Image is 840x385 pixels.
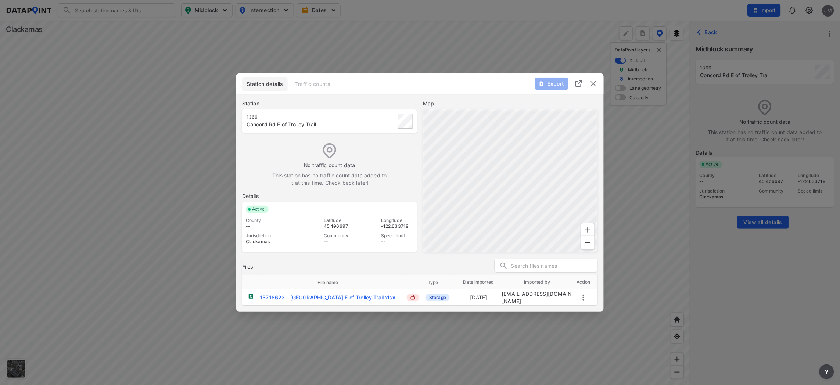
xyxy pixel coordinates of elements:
div: 1366 [247,114,359,120]
img: xlsx.b1bb01d6.svg [248,294,254,299]
div: -- [324,239,356,245]
label: Details [242,192,417,200]
div: Clackamas [246,239,299,245]
img: empty_data_icon.ba3c769f.svg [323,143,336,158]
div: Latitude [324,217,356,223]
span: Active [249,206,269,213]
div: -122.633719 [381,223,413,229]
svg: Zoom Out [584,238,592,247]
th: Action [573,275,594,289]
div: Longitude [381,217,413,223]
div: -- [246,223,299,229]
button: delete [589,79,598,88]
th: Imported by [502,275,573,289]
span: File name [318,279,348,286]
td: [DATE] [456,291,502,305]
span: ? [824,367,830,376]
div: Concord Rd E of Trolley Trail [247,121,359,128]
button: more [819,364,834,379]
div: Zoom Out [581,236,595,250]
img: lock_close.8fab59a9.svg [410,295,416,300]
span: Station details [247,80,283,88]
button: more [579,293,588,302]
input: Search files names [511,260,597,271]
span: Type [428,279,448,286]
svg: Zoom In [584,226,592,234]
div: adm_ckm@data-point.io [502,290,573,305]
th: Date imported [456,275,502,289]
label: No traffic count data [254,162,405,169]
label: This station has no traffic count data added to it at this time. Check back later! [271,172,388,187]
div: Zoom In [581,223,595,237]
img: full_screen.b7bf9a36.svg [574,79,583,88]
div: basic tabs example [242,77,598,91]
div: Speed limit [381,233,413,239]
div: Jurisdiction [246,233,299,239]
div: County [246,217,299,223]
label: Station [242,100,417,107]
div: -- [381,239,413,245]
div: 15718623 - Concord E of Trolley Trail.xlsx [260,294,395,301]
div: 45.406697 [324,223,356,229]
span: Storage [426,294,450,301]
div: Community [324,233,356,239]
img: close.efbf2170.svg [589,79,598,88]
h3: Files [242,263,254,270]
label: Map [423,100,598,107]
